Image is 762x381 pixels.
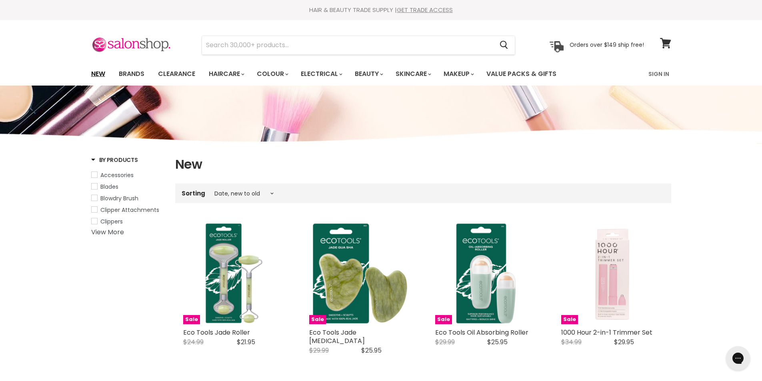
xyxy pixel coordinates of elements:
a: Eco Tools Jade Gua Sha Sale [309,222,411,324]
span: Accessories [100,171,134,179]
a: Skincare [390,66,436,82]
a: Eco Tools Jade Roller Eco Tools Jade Roller Sale [183,222,285,324]
nav: Main [81,62,681,86]
a: Haircare [203,66,249,82]
a: Eco Tools Oil Absorbing Roller [435,328,528,337]
a: Accessories [91,171,165,180]
a: Value Packs & Gifts [480,66,562,82]
a: View More [91,227,124,237]
a: Blades [91,182,165,191]
a: Eco Tools Oil Absorbing Roller Eco Tools Oil Absorbing Roller Sale [435,222,537,324]
a: Colour [251,66,293,82]
a: Eco Tools Jade [MEDICAL_DATA] [309,328,365,345]
a: Electrical [295,66,347,82]
a: Clippers [91,217,165,226]
img: Eco Tools Jade Roller [183,222,285,324]
button: Search [494,36,515,54]
a: 1000 Hour 2-in-1 Trimmer Set 1000 Hour 2-in-1 Trimmer Set Sale [561,222,663,324]
a: New [85,66,111,82]
a: Clearance [152,66,201,82]
span: Sale [435,315,452,324]
span: $25.95 [361,346,382,355]
iframe: Gorgias live chat messenger [722,343,754,373]
span: Blades [100,183,118,191]
div: HAIR & BEAUTY TRADE SUPPLY | [81,6,681,14]
span: Blowdry Brush [100,194,138,202]
ul: Main menu [85,62,603,86]
img: 1000 Hour 2-in-1 Trimmer Set [561,222,663,324]
a: Makeup [438,66,479,82]
a: Clipper Attachments [91,205,165,214]
span: Clipper Attachments [100,206,159,214]
span: $29.95 [614,337,634,347]
span: $34.99 [561,337,582,347]
a: Eco Tools Jade Roller [183,328,250,337]
span: Sale [561,315,578,324]
img: Eco Tools Jade Gua Sha [309,222,411,324]
span: Sale [183,315,200,324]
p: Orders over $149 ship free! [570,41,644,48]
span: $29.99 [309,346,329,355]
a: Blowdry Brush [91,194,165,203]
img: Eco Tools Oil Absorbing Roller [435,222,537,324]
label: Sorting [182,190,205,197]
h3: By Products [91,156,138,164]
h1: New [175,156,671,173]
span: Clippers [100,217,123,225]
a: GET TRADE ACCESS [397,6,453,14]
span: $29.99 [435,337,455,347]
a: Beauty [349,66,388,82]
span: Sale [309,315,326,324]
a: Brands [113,66,150,82]
form: Product [202,36,515,55]
span: $25.95 [487,337,508,347]
a: 1000 Hour 2-in-1 Trimmer Set [561,328,652,337]
span: $21.95 [237,337,255,347]
input: Search [202,36,494,54]
span: $24.99 [183,337,204,347]
a: Sign In [644,66,674,82]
